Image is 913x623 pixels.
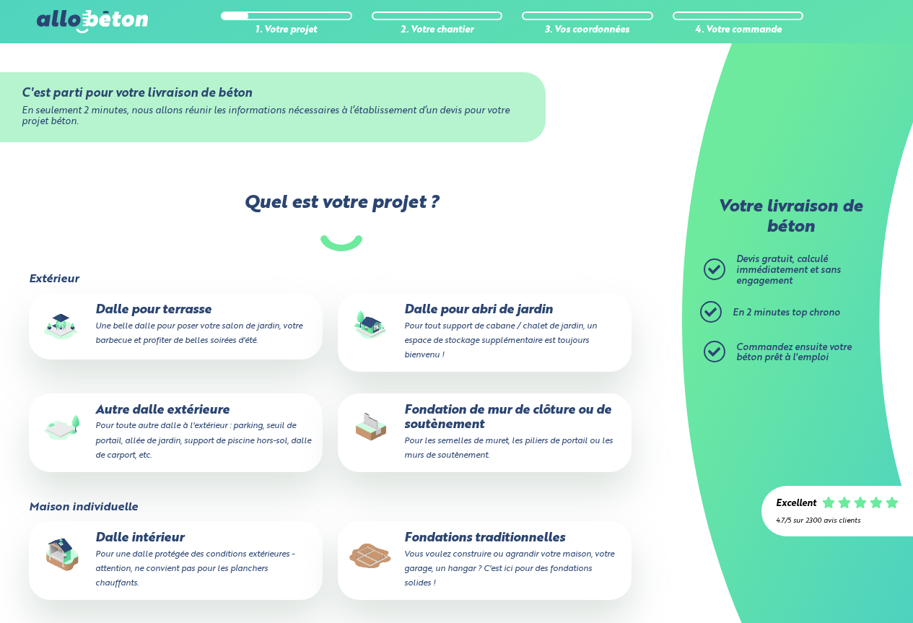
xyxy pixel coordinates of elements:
div: 1. Votre projet [221,25,352,36]
div: 3. Vos coordonnées [522,25,653,36]
img: final_use.values.traditional_fundations [348,531,394,578]
label: Quel est votre projet ? [27,193,655,251]
p: Votre livraison de béton [707,198,873,238]
p: Fondation de mur de clôture ou de soutènement [348,404,621,462]
small: Vous voulez construire ou agrandir votre maison, votre garage, un hangar ? C'est ici pour des fon... [404,550,614,588]
p: Dalle intérieur [39,531,313,590]
p: Dalle pour terrasse [39,303,313,347]
img: final_use.values.terrace [39,303,85,349]
img: final_use.values.closing_wall_fundation [348,404,394,450]
small: Pour toute autre dalle à l'extérieur : parking, seuil de portail, allée de jardin, support de pis... [95,422,311,459]
div: C'est parti pour votre livraison de béton [22,87,524,100]
small: Pour une dalle protégée des conditions extérieures - attention, ne convient pas pour les plancher... [95,550,294,588]
p: Fondations traditionnelles [348,531,621,590]
div: En seulement 2 minutes, nous allons réunir les informations nécessaires à l’établissement d’un de... [22,106,524,127]
span: Commandez ensuite votre béton prêt à l'emploi [736,343,852,363]
div: 4.7/5 sur 2300 avis clients [776,517,899,525]
img: final_use.values.garden_shed [348,303,394,349]
p: Dalle pour abri de jardin [348,303,621,362]
span: Devis gratuit, calculé immédiatement et sans engagement [736,255,841,285]
small: Une belle dalle pour poser votre salon de jardin, votre barbecue et profiter de belles soirées d'... [95,322,302,345]
legend: Maison individuelle [29,501,138,514]
iframe: Help widget launcher [785,567,897,607]
span: En 2 minutes top chrono [733,308,840,318]
p: Autre dalle extérieure [39,404,313,462]
img: final_use.values.inside_slab [39,531,85,578]
div: 4. Votre commande [673,25,804,36]
div: 2. Votre chantier [372,25,503,36]
legend: Extérieur [29,273,79,286]
img: allobéton [37,10,148,33]
small: Pour tout support de cabane / chalet de jardin, un espace de stockage supplémentaire est toujours... [404,322,597,360]
img: final_use.values.outside_slab [39,404,85,450]
div: Excellent [776,499,816,510]
small: Pour les semelles de muret, les piliers de portail ou les murs de soutènement. [404,437,613,460]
